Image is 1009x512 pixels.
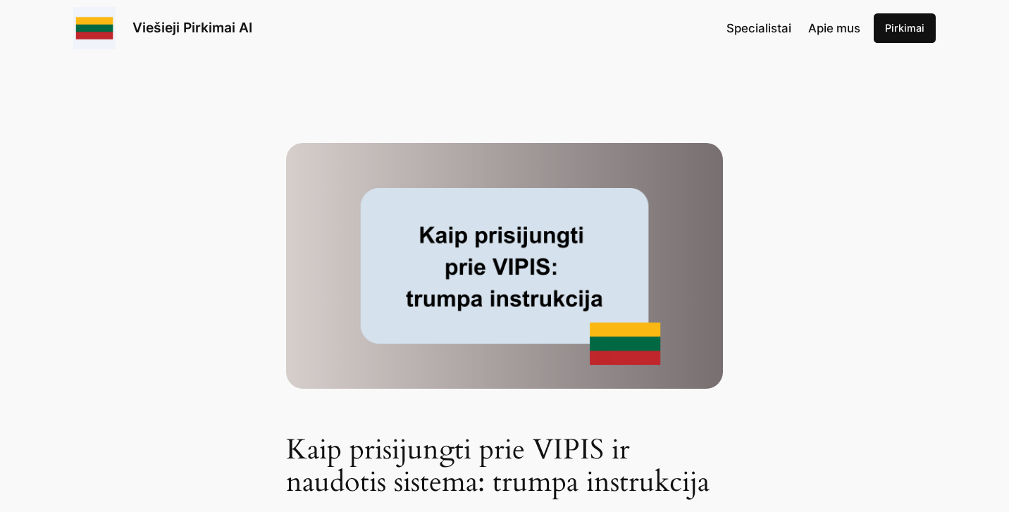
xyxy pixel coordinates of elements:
[808,19,860,37] a: Apie mus
[726,21,791,35] span: Specialistai
[73,7,116,49] img: Viešieji pirkimai logo
[726,19,791,37] a: Specialistai
[726,19,860,37] nav: Navigation
[286,434,723,499] h1: Kaip prisijungti prie VIPIS ir naudotis sistema: trumpa instrukcija
[132,19,252,36] a: Viešieji Pirkimai AI
[808,21,860,35] span: Apie mus
[874,13,936,43] a: Pirkimai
